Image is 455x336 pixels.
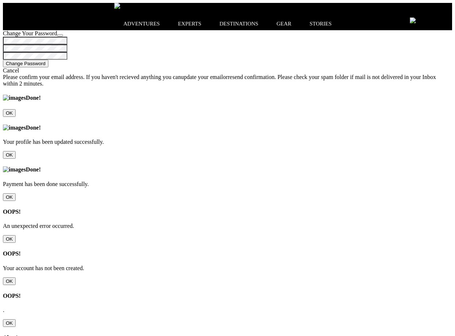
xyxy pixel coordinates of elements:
input: Close [3,277,16,285]
h4: Done! [3,166,452,173]
h4: OOPS! [3,209,452,215]
h4: Done! [3,124,452,131]
p: Your account has not been created. [3,265,452,272]
p: An unexpected error occurred. [3,223,452,229]
img: images [3,166,26,173]
div: Cancel [3,67,452,74]
p: adventures [123,21,160,27]
a: stories [310,10,332,37]
div: Please confirm your email address. If you haven't recieved anything you can or . Please check you... [3,74,452,87]
span: resend confirmation [228,74,274,80]
input: Close [3,235,16,243]
input: Close [3,109,16,117]
p: destinations [219,21,258,27]
img: images [3,124,26,131]
input: Close [3,193,16,201]
input: Close [3,319,16,327]
p: Payment has been done successfully. [3,181,452,187]
img: search-bar-icon.svg [410,17,416,23]
button: Close [57,34,63,36]
p: Your profile has been updated successfully. [3,139,452,145]
span: update your email [181,74,223,80]
button: Change Password [3,60,48,67]
p: . [3,307,452,313]
a: gear [277,10,292,37]
p: experts [178,21,201,27]
h4: OOPS! [3,293,452,299]
img: images [3,95,26,101]
a: experts [178,10,201,37]
input: Close [3,151,16,159]
img: search-bar-icon.svg [114,3,120,9]
div: Change Your Password [3,30,452,37]
h4: Done! [3,95,452,101]
h4: OOPS! [3,250,452,257]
